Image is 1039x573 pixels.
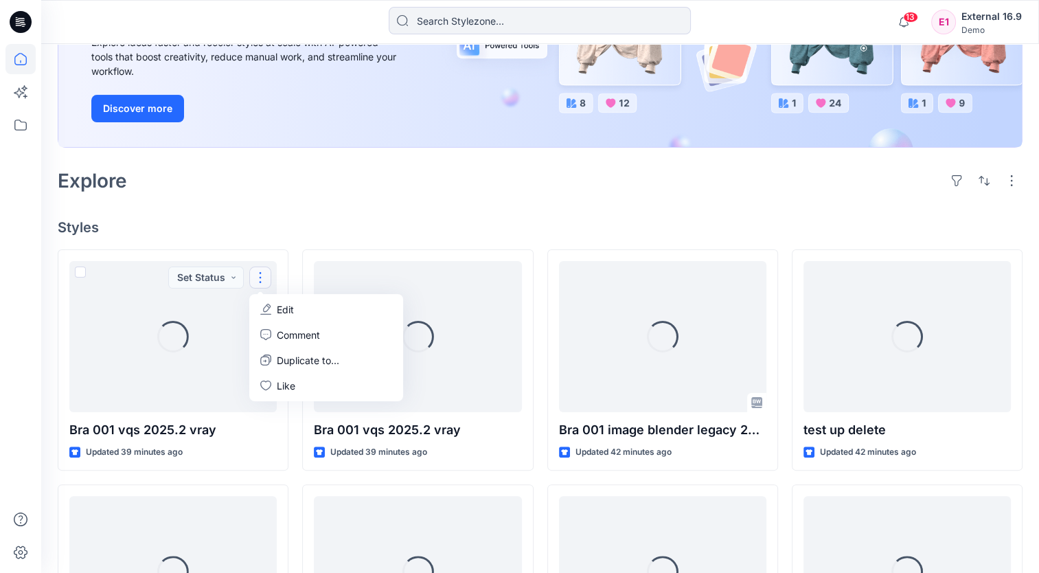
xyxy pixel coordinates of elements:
p: Like [277,379,295,393]
div: Explore ideas faster and recolor styles at scale with AI-powered tools that boost creativity, red... [91,35,400,78]
div: E1 [931,10,956,34]
p: Edit [277,302,294,317]
p: Updated 42 minutes ago [575,445,672,460]
h2: Explore [58,170,127,192]
p: Comment [277,328,320,342]
span: 13 [903,12,918,23]
div: External 16.9 [961,8,1022,25]
p: Bra 001 vqs 2025.2 vray [314,420,521,440]
h4: Styles [58,219,1023,236]
p: Updated 42 minutes ago [820,445,916,460]
p: test up delete [803,420,1011,440]
input: Search Stylezone… [389,7,691,34]
p: Bra 001 vqs 2025.2 vray [69,420,277,440]
p: Duplicate to... [277,353,339,368]
p: Bra 001 image blender legacy 2024.2 [559,420,766,440]
a: Edit [252,297,400,322]
p: Updated 39 minutes ago [330,445,427,460]
p: Updated 39 minutes ago [86,445,183,460]
button: Discover more [91,95,184,122]
div: Demo [961,25,1022,35]
a: Discover more [91,95,400,122]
